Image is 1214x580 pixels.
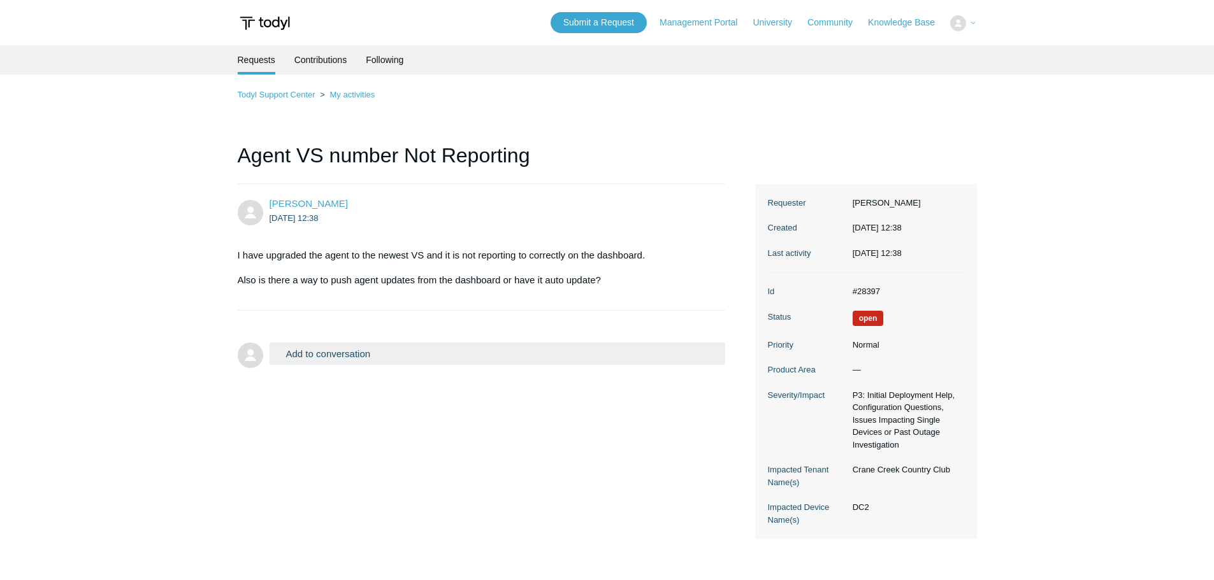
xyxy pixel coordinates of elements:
[768,247,846,260] dt: Last activity
[846,364,964,376] dd: —
[768,285,846,298] dt: Id
[768,364,846,376] dt: Product Area
[551,12,647,33] a: Submit a Request
[660,16,750,29] a: Management Portal
[807,16,865,29] a: Community
[317,90,375,99] li: My activities
[846,389,964,451] dd: P3: Initial Deployment Help, Configuration Questions, Issues Impacting Single Devices or Past Out...
[768,463,846,488] dt: Impacted Tenant Name(s)
[768,311,846,323] dt: Status
[846,339,964,351] dd: Normal
[270,343,726,365] button: Add to conversation
[768,197,846,209] dt: Requester
[238,140,726,184] h1: Agent VS number Not Reporting
[853,248,902,258] time: 2025-09-25T12:38:47+00:00
[238,248,713,263] p: I have upgraded the agent to the newest VS and it is not reporting to correctly on the dashboard.
[238,90,315,99] a: Todyl Support Center
[846,197,964,209] dd: [PERSON_NAME]
[270,213,319,223] time: 2025-09-25T12:38:47Z
[238,272,713,288] p: Also is there a way to push agent updates from the dashboard or have it auto update?
[238,90,318,99] li: Todyl Support Center
[868,16,948,29] a: Knowledge Base
[768,339,846,351] dt: Priority
[846,285,964,298] dd: #28397
[768,501,846,526] dt: Impacted Device Name(s)
[238,45,275,74] li: Requests
[846,463,964,476] dd: Crane Creek Country Club
[270,198,348,209] a: [PERSON_NAME]
[853,223,902,232] time: 2025-09-25T12:38:47+00:00
[768,222,846,234] dt: Created
[238,11,292,35] img: Todyl Support Center Help Center home page
[768,389,846,402] dt: Severity/Impact
[853,311,884,326] span: We are working on a response for you
[846,501,964,514] dd: DC2
[329,90,375,99] a: My activities
[366,45,403,74] a: Following
[270,198,348,209] span: Chris Rechenmacher
[294,45,347,74] a: Contributions
[753,16,804,29] a: University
